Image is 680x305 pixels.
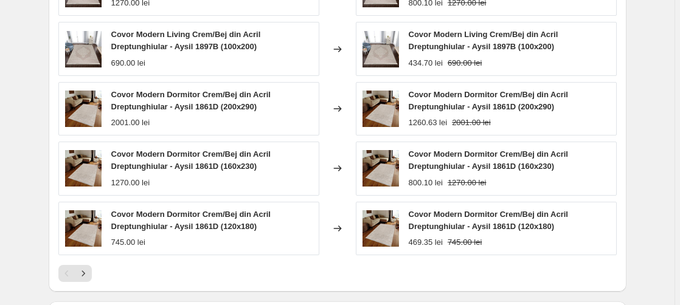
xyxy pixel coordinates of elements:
[363,31,399,67] img: AYSIL1897B-K-Bej110-0fc49c5d-e97c-4138-a22e-5319e0230e35-_1_80x.jpg
[65,91,102,127] img: Aysil-1861D-Bej-2-2a11f339-48a6-4ff0-8d4e-b36f2203be48-_1_80x.jpg
[409,177,443,189] div: 800.10 lei
[111,236,145,248] div: 745.00 lei
[65,31,102,67] img: AYSIL1897B-K-Bej110-0fc49c5d-e97c-4138-a22e-5319e0230e35-_1_80x.jpg
[409,30,558,51] span: Covor Modern Living Crem/Bej din Acril Dreptunghiular - Aysil 1897B (100x200)
[452,117,491,129] strike: 2001.00 lei
[111,210,271,231] span: Covor Modern Dormitor Crem/Bej din Acril Dreptunghiular - Aysil 1861D (120x180)
[409,236,443,248] div: 469.35 lei
[111,117,150,129] div: 2001.00 lei
[363,150,399,187] img: Aysil-1861D-Bej-2-2a11f339-48a6-4ff0-8d4e-b36f2203be48-_1_80x.jpg
[75,265,92,282] button: Next
[65,210,102,247] img: Aysil-1861D-Bej-2-2a11f339-48a6-4ff0-8d4e-b36f2203be48-_1_80x.jpg
[448,236,482,248] strike: 745.00 lei
[448,57,482,69] strike: 690.00 lei
[111,177,150,189] div: 1270.00 lei
[363,210,399,247] img: Aysil-1861D-Bej-2-2a11f339-48a6-4ff0-8d4e-b36f2203be48-_1_80x.jpg
[111,90,271,111] span: Covor Modern Dormitor Crem/Bej din Acril Dreptunghiular - Aysil 1861D (200x290)
[409,149,568,171] span: Covor Modern Dormitor Crem/Bej din Acril Dreptunghiular - Aysil 1861D (160x230)
[409,117,448,129] div: 1260.63 lei
[448,177,487,189] strike: 1270.00 lei
[65,150,102,187] img: Aysil-1861D-Bej-2-2a11f339-48a6-4ff0-8d4e-b36f2203be48-_1_80x.jpg
[409,57,443,69] div: 434.70 lei
[409,90,568,111] span: Covor Modern Dormitor Crem/Bej din Acril Dreptunghiular - Aysil 1861D (200x290)
[58,265,92,282] nav: Pagination
[111,149,271,171] span: Covor Modern Dormitor Crem/Bej din Acril Dreptunghiular - Aysil 1861D (160x230)
[111,57,145,69] div: 690.00 lei
[409,210,568,231] span: Covor Modern Dormitor Crem/Bej din Acril Dreptunghiular - Aysil 1861D (120x180)
[363,91,399,127] img: Aysil-1861D-Bej-2-2a11f339-48a6-4ff0-8d4e-b36f2203be48-_1_80x.jpg
[111,30,261,51] span: Covor Modern Living Crem/Bej din Acril Dreptunghiular - Aysil 1897B (100x200)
